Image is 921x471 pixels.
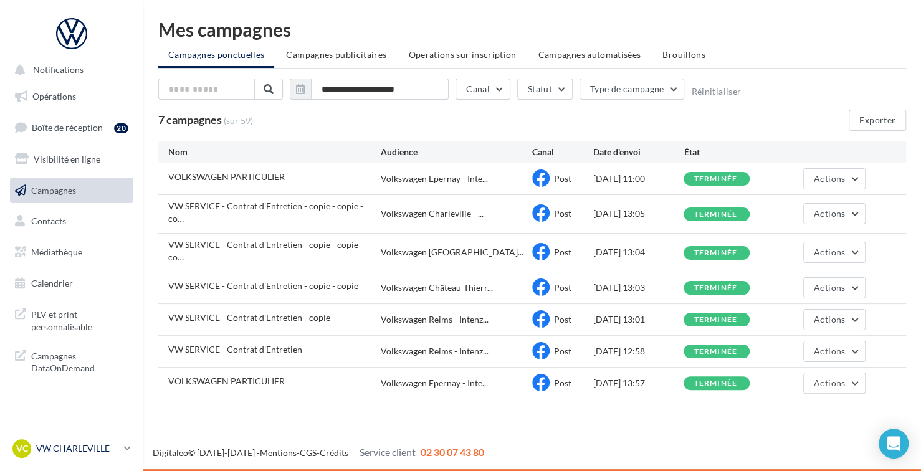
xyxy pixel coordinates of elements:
a: VC VW CHARLEVILLE [10,437,133,460]
a: Crédits [320,447,348,458]
span: VC [16,442,28,455]
span: Operations sur inscription [408,49,516,60]
span: VW SERVICE - Contrat d'Entretien - copie - copie [168,280,358,291]
div: Canal [532,146,593,158]
div: [DATE] 13:03 [593,282,684,294]
div: [DATE] 13:57 [593,377,684,389]
span: Post [554,247,571,257]
span: Campagnes automatisées [538,49,641,60]
span: Volkswagen Reims - Intenz... [381,345,489,358]
span: (sur 59) [224,115,253,127]
div: [DATE] 13:05 [593,207,684,220]
button: Actions [803,341,866,362]
span: Post [554,346,571,356]
span: © [DATE]-[DATE] - - - [153,447,484,458]
span: Calendrier [31,278,73,288]
span: PLV et print personnalisable [31,306,128,333]
div: terminée [694,284,737,292]
a: Visibilité en ligne [7,146,136,173]
div: Audience [381,146,532,158]
span: Post [554,208,571,219]
div: terminée [694,348,737,356]
span: Actions [814,346,845,356]
span: Volkswagen Charleville - ... [381,207,484,220]
div: terminée [694,316,737,324]
span: VOLKSWAGEN PARTICULIER [168,376,285,386]
a: Calendrier [7,270,136,297]
a: Mentions [260,447,297,458]
span: Campagnes [31,184,76,195]
button: Actions [803,242,866,263]
a: Médiathèque [7,239,136,265]
div: [DATE] 13:04 [593,246,684,259]
span: Volkswagen Reims - Intenz... [381,313,489,326]
div: terminée [694,211,737,219]
span: VOLKSWAGEN PARTICULIER [168,171,285,182]
span: Boîte de réception [32,122,103,133]
span: Opérations [32,91,76,102]
a: Campagnes [7,178,136,204]
span: Visibilité en ligne [34,154,100,164]
span: Brouillons [662,49,705,60]
div: terminée [694,249,737,257]
button: Réinitialiser [691,87,741,97]
button: Type de campagne [580,78,685,100]
span: Médiathèque [31,247,82,257]
a: Digitaleo [153,447,188,458]
span: Actions [814,314,845,325]
button: Statut [517,78,573,100]
button: Actions [803,203,866,224]
span: Campagnes DataOnDemand [31,348,128,374]
div: [DATE] 13:01 [593,313,684,326]
button: Actions [803,373,866,394]
span: Contacts [31,216,66,226]
span: Volkswagen Epernay - Inte... [381,377,488,389]
a: CGS [300,447,317,458]
span: Service client [360,446,416,458]
a: Opérations [7,83,136,110]
div: terminée [694,379,737,388]
span: Notifications [33,65,84,75]
div: Mes campagnes [158,20,906,39]
button: Actions [803,168,866,189]
button: Canal [456,78,510,100]
a: Boîte de réception20 [7,114,136,141]
span: Volkswagen Epernay - Inte... [381,173,488,185]
span: Post [554,314,571,325]
button: Exporter [849,110,906,131]
span: Campagnes publicitaires [286,49,386,60]
div: [DATE] 11:00 [593,173,684,185]
div: Open Intercom Messenger [879,429,909,459]
span: Actions [814,282,845,293]
span: Volkswagen [GEOGRAPHIC_DATA]... [381,246,523,259]
span: VW SERVICE - Contrat d'Entretien - copie [168,312,330,323]
a: PLV et print personnalisable [7,301,136,338]
div: Date d'envoi [593,146,684,158]
span: Post [554,378,571,388]
span: Actions [814,378,845,388]
a: Contacts [7,208,136,234]
div: Nom [168,146,381,158]
button: Actions [803,277,866,298]
span: VW SERVICE - Contrat d'Entretien - copie - copie - copie [168,239,363,262]
a: Campagnes DataOnDemand [7,343,136,379]
span: Volkswagen Château-Thierr... [381,282,493,294]
span: Post [554,173,571,184]
span: Actions [814,208,845,219]
span: Actions [814,247,845,257]
div: 20 [114,123,128,133]
span: 7 campagnes [158,113,222,126]
span: Actions [814,173,845,184]
span: Post [554,282,571,293]
span: VW SERVICE - Contrat d'Entretien - copie - copie - copie - copie [168,201,363,224]
span: VW SERVICE - Contrat d'Entretien [168,344,302,354]
p: VW CHARLEVILLE [36,442,119,455]
div: terminée [694,175,737,183]
div: État [684,146,775,158]
div: [DATE] 12:58 [593,345,684,358]
button: Actions [803,309,866,330]
span: 02 30 07 43 80 [421,446,484,458]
